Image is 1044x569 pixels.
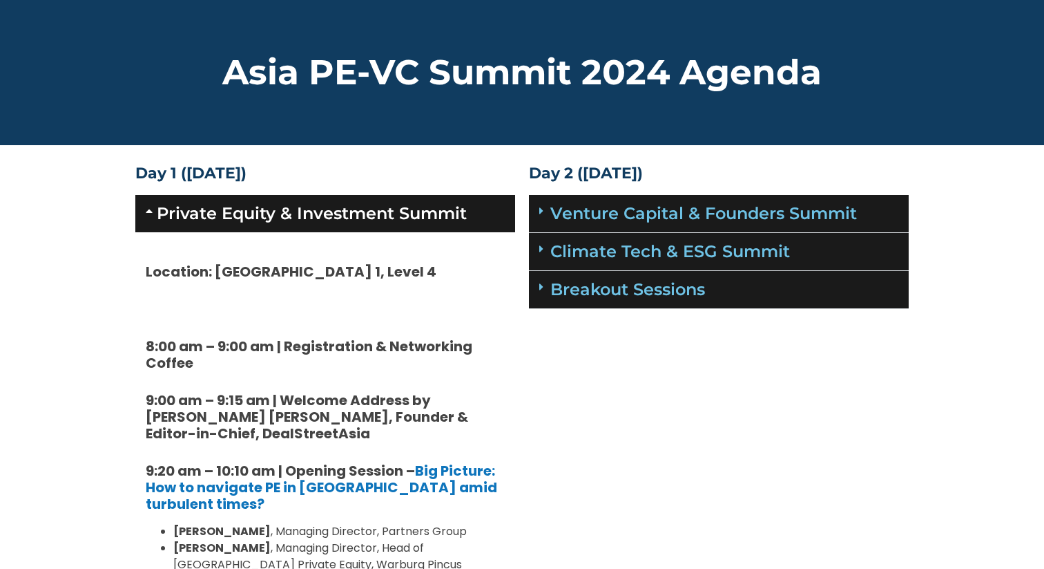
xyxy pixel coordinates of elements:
a: Big Picture: How to navigate PE in [GEOGRAPHIC_DATA] amid turbulent times? [146,461,497,514]
strong: 8:00 am – 9:00 am | Registration & Networking Coffee [146,337,472,373]
strong: [PERSON_NAME] [173,523,271,539]
a: Breakout Sessions [550,279,705,299]
a: Private Equity & Investment Summit [157,203,467,223]
h4: Day 2 ([DATE]) [529,166,909,181]
a: Venture Capital & Founders​ Summit [550,203,857,223]
a: Climate Tech & ESG Summit [550,241,790,261]
b: 9:20 am – 10:10 am | Opening Session – [146,461,497,514]
strong: 9:00 am – 9:15 am | Welcome Address by [PERSON_NAME] [PERSON_NAME], Founder & Editor-in-Chief, De... [146,391,468,443]
strong: Location: [GEOGRAPHIC_DATA] 1, Level 4 [146,262,436,281]
li: , Managing Director, Partners Group [173,523,505,540]
strong: [PERSON_NAME] [173,540,271,556]
h4: Day 1 ([DATE]) [135,166,515,181]
h2: Asia PE-VC Summit 2024 Agenda [135,55,909,90]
